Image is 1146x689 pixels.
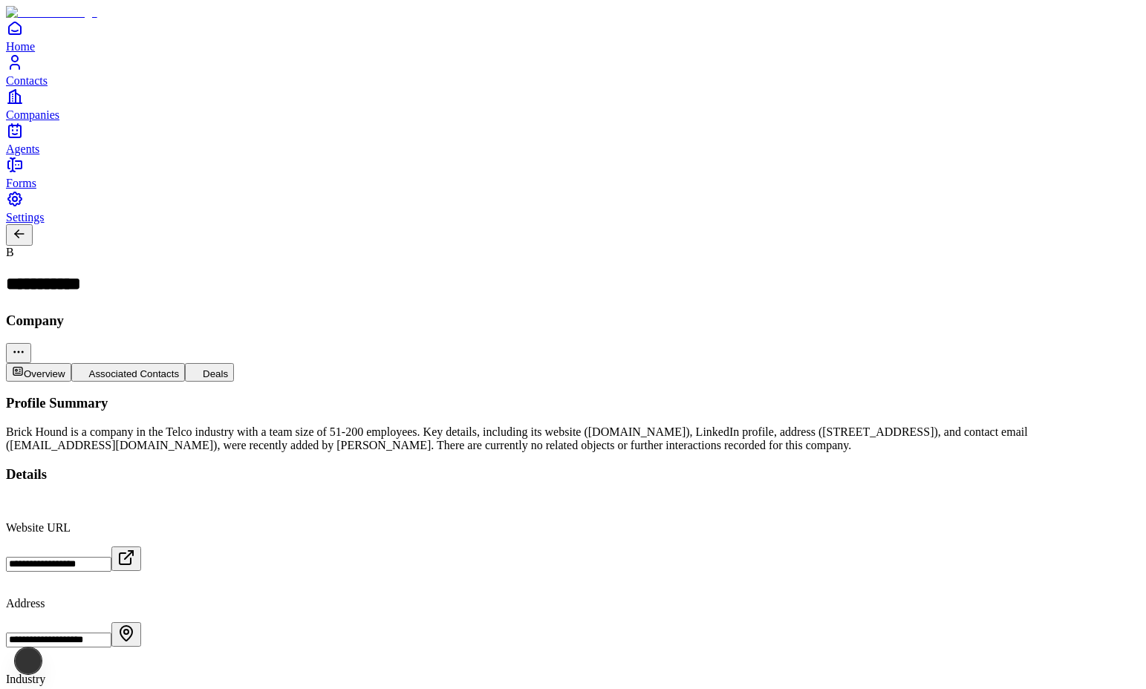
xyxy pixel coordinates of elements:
button: Open [111,546,141,571]
button: Open [111,622,141,647]
span: Forms [6,177,36,189]
span: Companies [6,108,59,121]
button: Deals [185,363,234,382]
a: Home [6,19,1140,53]
span: Agents [6,143,39,155]
p: Industry [6,673,1140,686]
img: Item Brain Logo [6,6,97,19]
button: More actions [6,343,31,363]
a: Settings [6,190,1140,223]
div: Brick Hound is a company in the Telco industry with a team size of 51-200 employees. Key details,... [6,425,1140,452]
span: Home [6,40,35,53]
p: Address [6,597,1140,610]
a: Companies [6,88,1140,121]
button: Overview [6,363,71,382]
span: Settings [6,211,45,223]
a: Contacts [6,53,1140,87]
h3: Details [6,466,1140,483]
p: Website URL [6,521,1140,535]
h3: Profile Summary [6,395,1140,411]
a: Agents [6,122,1140,155]
button: Associated Contacts [71,363,186,382]
h3: Company [6,313,1140,329]
a: Forms [6,156,1140,189]
span: Contacts [6,74,48,87]
div: B [6,246,1140,259]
